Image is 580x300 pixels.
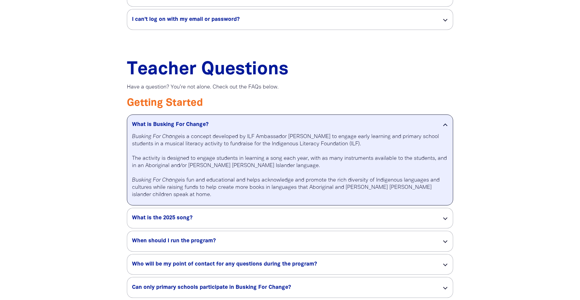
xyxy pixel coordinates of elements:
[127,84,453,91] p: Have a question? You’re not alone. Check out the FAQs below.
[132,261,432,268] h5: Who will be my point of contact for any questions during the program?
[132,134,181,139] i: Busking For Change
[132,284,432,291] h5: Can only primary schools participate in Busking For Change?
[132,121,432,128] h5: What is Busking For Change?
[132,237,432,245] h5: When should I run the program?
[132,16,432,23] h5: I can’t log on with my email or password?
[132,178,181,183] i: Busking For Change
[127,98,203,108] span: Getting Started
[127,61,288,78] span: Teacher Questions
[132,133,448,198] p: is a concept developed by ILF Ambassador [PERSON_NAME] to engage early learning and primary schoo...
[132,215,432,222] h5: What is the 2025 song?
